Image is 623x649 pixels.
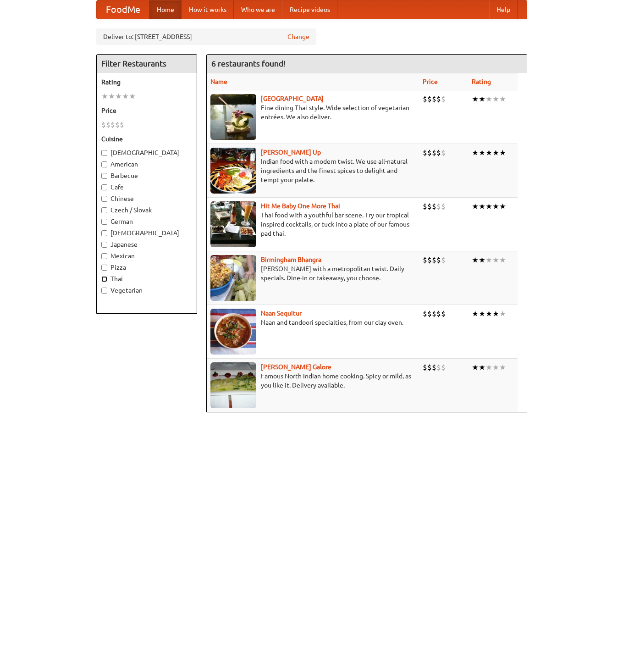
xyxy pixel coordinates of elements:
p: Indian food with a modern twist. We use all-natural ingredients and the finest spices to delight ... [210,157,416,184]
li: ★ [492,94,499,104]
li: $ [423,148,427,158]
li: ★ [479,255,485,265]
a: [GEOGRAPHIC_DATA] [261,95,324,102]
li: $ [441,94,446,104]
a: Who we are [234,0,282,19]
p: [PERSON_NAME] with a metropolitan twist. Daily specials. Dine-in or takeaway, you choose. [210,264,416,283]
li: $ [436,201,441,211]
li: $ [120,120,124,130]
input: Pizza [101,265,107,271]
input: Barbecue [101,173,107,179]
li: $ [436,94,441,104]
label: Barbecue [101,171,192,180]
h5: Cuisine [101,134,192,144]
li: $ [427,148,432,158]
li: ★ [499,309,506,319]
li: $ [423,362,427,372]
li: ★ [472,362,479,372]
li: ★ [492,255,499,265]
li: ★ [485,362,492,372]
li: $ [432,94,436,104]
input: [DEMOGRAPHIC_DATA] [101,230,107,236]
li: ★ [485,94,492,104]
li: ★ [499,94,506,104]
a: Hit Me Baby One More Thai [261,202,340,210]
a: Home [149,0,182,19]
img: babythai.jpg [210,201,256,247]
a: Birmingham Bhangra [261,256,321,263]
label: [DEMOGRAPHIC_DATA] [101,228,192,238]
a: Rating [472,78,491,85]
li: $ [432,255,436,265]
input: Vegetarian [101,288,107,294]
li: $ [427,309,432,319]
li: $ [106,120,110,130]
li: ★ [499,255,506,265]
a: FoodMe [97,0,149,19]
li: ★ [492,201,499,211]
label: Mexican [101,251,192,261]
li: $ [423,94,427,104]
li: ★ [108,91,115,101]
label: [DEMOGRAPHIC_DATA] [101,148,192,157]
li: $ [427,201,432,211]
a: How it works [182,0,234,19]
li: $ [427,255,432,265]
li: ★ [479,94,485,104]
input: Chinese [101,196,107,202]
a: [PERSON_NAME] Up [261,149,321,156]
li: $ [423,309,427,319]
li: ★ [101,91,108,101]
li: $ [436,148,441,158]
input: Thai [101,276,107,282]
input: [DEMOGRAPHIC_DATA] [101,150,107,156]
li: ★ [122,91,129,101]
input: Czech / Slovak [101,207,107,213]
li: ★ [479,362,485,372]
a: Price [423,78,438,85]
li: $ [423,255,427,265]
h5: Price [101,106,192,115]
li: ★ [472,309,479,319]
li: $ [427,94,432,104]
li: $ [115,120,120,130]
label: American [101,160,192,169]
li: $ [432,148,436,158]
input: German [101,219,107,225]
input: Mexican [101,253,107,259]
img: bhangra.jpg [210,255,256,301]
input: Cafe [101,184,107,190]
li: ★ [129,91,136,101]
li: ★ [485,255,492,265]
input: Japanese [101,242,107,248]
li: $ [441,255,446,265]
li: $ [110,120,115,130]
li: ★ [499,148,506,158]
li: $ [427,362,432,372]
a: Help [489,0,518,19]
label: Czech / Slovak [101,205,192,215]
a: Recipe videos [282,0,337,19]
p: Naan and tandoori specialties, from our clay oven. [210,318,416,327]
li: ★ [485,148,492,158]
h4: Filter Restaurants [97,55,197,73]
img: currygalore.jpg [210,362,256,408]
a: Naan Sequitur [261,310,302,317]
li: ★ [492,309,499,319]
li: $ [441,201,446,211]
p: Famous North Indian home cooking. Spicy or mild, as you like it. Delivery available. [210,372,416,390]
li: ★ [472,255,479,265]
li: ★ [479,148,485,158]
p: Thai food with a youthful bar scene. Try our tropical inspired cocktails, or tuck into a plate of... [210,211,416,238]
a: [PERSON_NAME] Galore [261,363,331,371]
li: $ [423,201,427,211]
label: Japanese [101,240,192,249]
li: ★ [472,94,479,104]
li: $ [436,309,441,319]
li: ★ [472,148,479,158]
li: $ [441,362,446,372]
